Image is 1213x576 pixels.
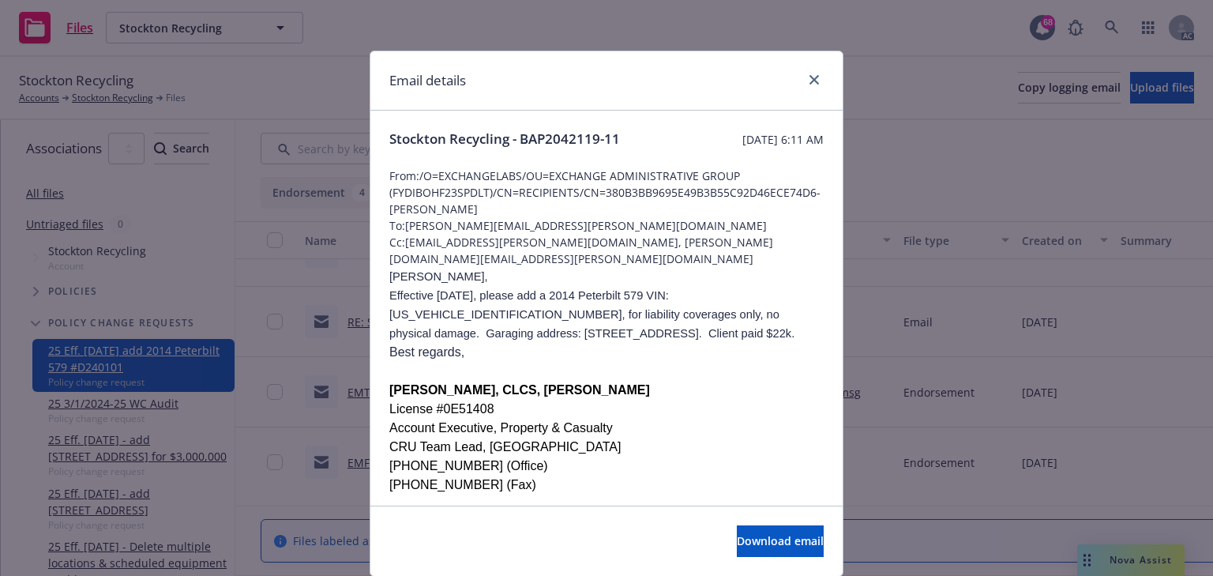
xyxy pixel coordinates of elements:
span: Cc: [EMAIL_ADDRESS][PERSON_NAME][DOMAIN_NAME], [PERSON_NAME][DOMAIN_NAME][EMAIL_ADDRESS][PERSON_N... [389,234,824,267]
button: Download email [737,525,824,557]
h1: Email details [389,70,466,91]
span: Download email [737,533,824,548]
span: Effective [DATE], please add a 2014 Peterbilt 579 VIN: [US_VEHICLE_IDENTIFICATION_NUMBER], for li... [389,289,794,340]
span: [DATE] 6:11 AM [742,131,824,148]
span: Stockton Recycling - BAP2042119-11 [389,130,620,149]
span: [PERSON_NAME], CLCS, [PERSON_NAME] [389,383,650,397]
span: [PHONE_NUMBER] (Office) [389,459,548,472]
span: CRU Team Lead, [GEOGRAPHIC_DATA] [389,440,621,454]
span: To: [PERSON_NAME][EMAIL_ADDRESS][PERSON_NAME][DOMAIN_NAME] [389,217,824,234]
a: close [805,70,824,89]
span: [PERSON_NAME], [389,270,488,283]
span: Account Executive, Property & Casualty [389,421,613,435]
span: Best regards, [389,345,464,359]
span: From: /O=EXCHANGELABS/OU=EXCHANGE ADMINISTRATIVE GROUP (FYDIBOHF23SPDLT)/CN=RECIPIENTS/CN=380B3BB... [389,168,824,217]
span: License #0E51408 [389,402,494,416]
span: [PHONE_NUMBER] (Fax) [389,478,536,491]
